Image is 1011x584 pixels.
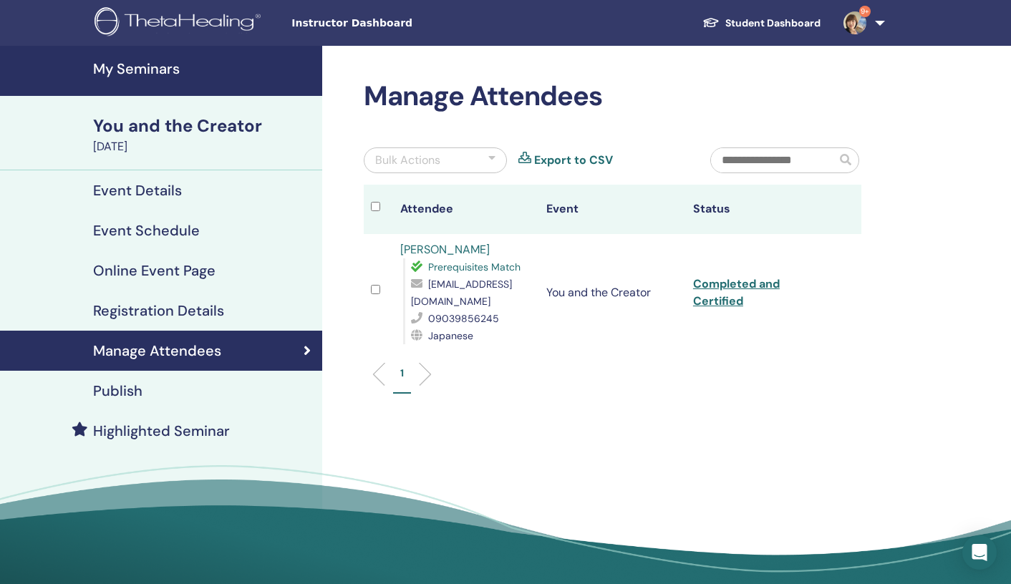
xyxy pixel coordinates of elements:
[411,278,512,308] span: [EMAIL_ADDRESS][DOMAIN_NAME]
[400,242,490,257] a: [PERSON_NAME]
[428,312,499,325] span: 09039856245
[93,138,314,155] div: [DATE]
[95,7,266,39] img: logo.png
[693,276,780,308] a: Completed and Certified
[84,114,322,155] a: You and the Creator[DATE]
[93,60,314,77] h4: My Seminars
[534,152,613,169] a: Export to CSV
[93,182,182,199] h4: Event Details
[702,16,720,29] img: graduation-cap-white.svg
[93,114,314,138] div: You and the Creator
[691,10,832,36] a: Student Dashboard
[93,302,224,319] h4: Registration Details
[93,262,216,279] h4: Online Event Page
[375,152,440,169] div: Bulk Actions
[539,185,686,234] th: Event
[291,16,506,31] span: Instructor Dashboard
[93,342,221,359] h4: Manage Attendees
[539,234,686,351] td: You and the Creator
[93,422,230,439] h4: Highlighted Seminar
[428,261,521,273] span: Prerequisites Match
[428,329,473,342] span: Japanese
[364,80,861,113] h2: Manage Attendees
[962,535,997,570] div: Open Intercom Messenger
[93,382,142,399] h4: Publish
[686,185,833,234] th: Status
[859,6,871,17] span: 9+
[393,185,540,234] th: Attendee
[400,366,404,381] p: 1
[93,222,200,239] h4: Event Schedule
[843,11,866,34] img: default.jpg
